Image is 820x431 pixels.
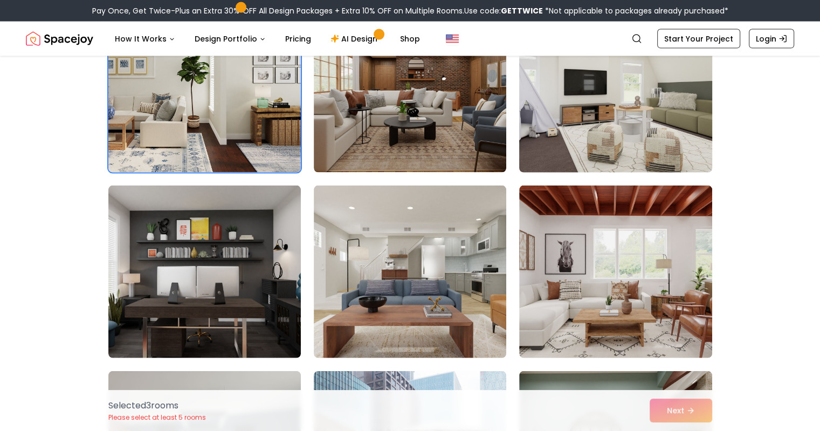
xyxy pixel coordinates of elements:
img: United States [446,32,459,45]
button: Design Portfolio [186,28,274,50]
button: How It Works [106,28,184,50]
img: Room room-42 [519,186,712,358]
a: Login [749,29,794,49]
a: Start Your Project [657,29,740,49]
nav: Main [106,28,429,50]
img: Spacejoy Logo [26,28,93,50]
a: Spacejoy [26,28,93,50]
img: Room room-41 [314,186,506,358]
p: Selected 3 room s [108,399,206,412]
img: Room room-40 [108,186,301,358]
a: Shop [391,28,429,50]
span: Use code: [464,5,543,16]
b: GETTWICE [501,5,543,16]
div: Pay Once, Get Twice-Plus an Extra 30% OFF All Design Packages + Extra 10% OFF on Multiple Rooms. [92,5,728,16]
nav: Global [26,22,794,56]
span: *Not applicable to packages already purchased* [543,5,728,16]
p: Please select at least 5 rooms [108,413,206,422]
a: Pricing [277,28,320,50]
a: AI Design [322,28,389,50]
